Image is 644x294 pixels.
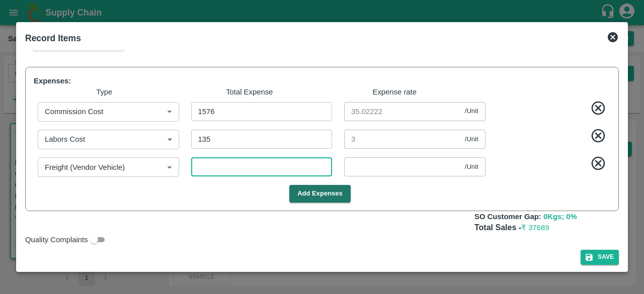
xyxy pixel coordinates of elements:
span: Expenses: [34,77,71,85]
p: Commission Cost [45,106,103,117]
button: Add Expenses [289,185,351,203]
span: ₹ 37689 [521,224,549,232]
p: Expense rate [324,86,465,97]
button: Save [581,250,619,264]
p: Freight (Vendor Vehicle) [45,162,125,173]
span: 0 Kgs; 0 % [543,213,577,221]
b: Total Sales - [474,223,549,232]
b: SO Customer Gap: [474,213,541,221]
span: Quality Complaints [25,234,88,245]
span: /Unit [465,162,478,172]
b: Record Items [25,33,81,43]
span: /Unit [465,135,478,144]
p: Type [34,86,175,97]
p: Labors Cost [45,134,85,145]
span: /Unit [465,107,478,116]
p: Total Expense [179,86,320,97]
